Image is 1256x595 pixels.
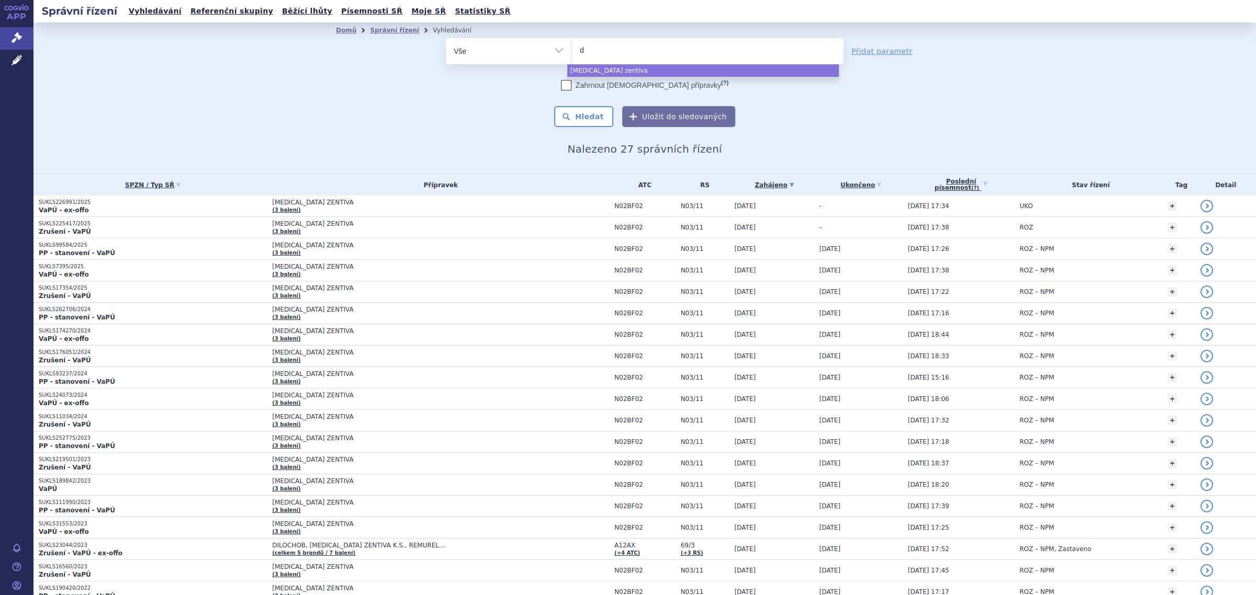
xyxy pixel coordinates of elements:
[272,220,534,227] span: [MEDICAL_DATA] ZENTIVA
[1019,245,1054,253] span: ROZ – NPM
[1201,393,1213,405] a: detail
[272,486,300,491] a: (3 balení)
[614,331,676,338] span: N02BF02
[272,284,534,292] span: [MEDICAL_DATA] ZENTIVA
[1168,437,1177,447] a: +
[39,370,267,377] p: SUKLS93237/2024
[734,417,756,424] span: [DATE]
[908,202,949,210] span: [DATE] 17:34
[39,178,267,192] a: SPZN / Typ SŘ
[614,550,640,556] a: (+4 ATC)
[908,545,949,553] span: [DATE] 17:52
[39,392,267,399] p: SUKLS24073/2024
[272,370,534,377] span: [MEDICAL_DATA] ZENTIVA
[39,357,91,364] strong: Zrušení - VaPÚ
[819,374,840,381] span: [DATE]
[1201,371,1213,384] a: detail
[39,284,267,292] p: SUKLS17354/2025
[1019,481,1054,488] span: ROZ – NPM
[1201,350,1213,362] a: detail
[567,64,839,77] li: [MEDICAL_DATA] zentiva
[39,207,89,214] strong: VaPÚ - ex-offo
[1201,200,1213,212] a: detail
[39,271,89,278] strong: VaPÚ - ex-offo
[39,434,267,442] p: SUKLS252775/2023
[272,563,534,570] span: [MEDICAL_DATA] ZENTIVA
[734,395,756,403] span: [DATE]
[908,224,949,231] span: [DATE] 17:38
[614,267,676,274] span: N02BF02
[681,460,730,467] span: N03/11
[1019,288,1054,295] span: ROZ – NPM
[1168,223,1177,232] a: +
[39,263,267,270] p: SUKLS7395/2025
[272,413,534,420] span: [MEDICAL_DATA] ZENTIVA
[39,421,91,428] strong: Zrušení - VaPÚ
[1168,394,1177,404] a: +
[819,224,821,231] span: -
[272,379,300,384] a: (3 balení)
[33,4,126,18] h2: Správní řízení
[338,4,406,18] a: Písemnosti SŘ
[681,245,730,253] span: N03/11
[681,224,730,231] span: N03/11
[1019,524,1054,531] span: ROZ – NPM
[1019,374,1054,381] span: ROZ – NPM
[272,520,534,528] span: [MEDICAL_DATA] ZENTIVA
[676,174,730,196] th: RS
[272,477,534,485] span: [MEDICAL_DATA] ZENTIVA
[39,249,115,257] strong: PP - stanovení - VaPÚ
[39,442,115,450] strong: PP - stanovení - VaPÚ
[819,288,840,295] span: [DATE]
[39,242,267,249] p: SUKLS99584/2025
[39,550,122,557] strong: Zrušení - VaPÚ - ex-offo
[1019,267,1054,274] span: ROZ – NPM
[39,542,267,549] p: SUKLS23044/2023
[1168,566,1177,575] a: +
[272,357,300,363] a: (3 balení)
[336,27,356,34] a: Domů
[272,507,300,513] a: (3 balení)
[1019,502,1054,510] span: ROZ – NPM
[681,331,730,338] span: N03/11
[908,267,949,274] span: [DATE] 17:38
[187,4,276,18] a: Referenční skupiny
[734,267,756,274] span: [DATE]
[819,267,840,274] span: [DATE]
[614,352,676,360] span: N02BF02
[272,314,300,320] a: (3 balení)
[908,417,949,424] span: [DATE] 17:32
[39,413,267,420] p: SUKLS11034/2024
[908,245,949,253] span: [DATE] 17:26
[614,310,676,317] span: N02BF02
[1201,264,1213,277] a: detail
[39,292,91,300] strong: Zrušení - VaPÚ
[1168,351,1177,361] a: +
[908,174,1015,196] a: Poslednípísemnost(?)
[1201,307,1213,319] a: detail
[39,528,89,535] strong: VaPÚ - ex-offo
[819,331,840,338] span: [DATE]
[39,477,267,485] p: SUKLS189842/2023
[1019,545,1091,553] span: ROZ – NPM, Zastaveno
[272,263,534,270] span: [MEDICAL_DATA] ZENTIVA
[272,550,355,556] a: (celkem 5 brandů / 7 balení)
[39,199,267,206] p: SUKLS226991/2025
[734,374,756,381] span: [DATE]
[614,502,676,510] span: N02BF02
[819,438,840,445] span: [DATE]
[39,228,91,235] strong: Zrušení - VaPÚ
[272,392,534,399] span: [MEDICAL_DATA] ZENTIVA
[614,417,676,424] span: N02BF02
[908,331,949,338] span: [DATE] 18:44
[734,567,756,574] span: [DATE]
[609,174,676,196] th: ATC
[908,288,949,295] span: [DATE] 17:22
[1168,266,1177,275] a: +
[819,524,840,531] span: [DATE]
[819,417,840,424] span: [DATE]
[1168,308,1177,318] a: +
[971,185,979,191] abbr: (?)
[272,571,300,577] a: (3 balení)
[908,524,949,531] span: [DATE] 17:25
